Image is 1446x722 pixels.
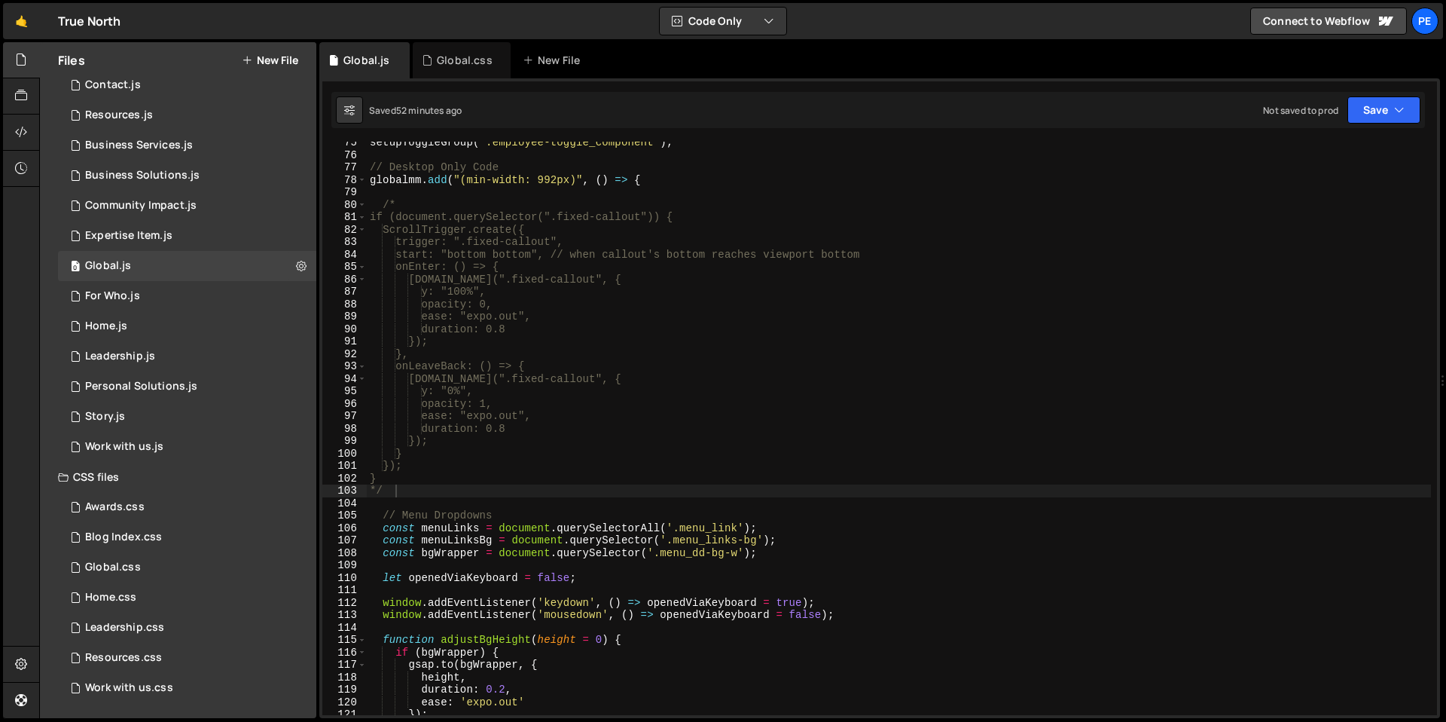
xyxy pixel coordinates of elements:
[58,251,316,281] div: 15265/40084.js
[58,221,316,251] div: 15265/41621.js
[322,373,367,386] div: 94
[58,70,316,100] div: 15265/42978.js
[85,109,153,122] div: Resources.js
[85,681,173,695] div: Work with us.css
[1411,8,1438,35] a: Pe
[40,462,316,492] div: CSS files
[85,651,162,665] div: Resources.css
[322,448,367,460] div: 100
[322,684,367,696] div: 119
[322,522,367,535] div: 106
[322,274,367,286] div: 86
[71,262,80,274] span: 0
[523,53,586,68] div: New File
[322,597,367,610] div: 112
[85,561,141,574] div: Global.css
[85,320,127,333] div: Home.js
[322,298,367,311] div: 88
[322,708,367,721] div: 121
[322,323,367,336] div: 90
[322,672,367,684] div: 118
[1263,104,1338,117] div: Not saved to prod
[58,522,316,552] div: 15265/41217.css
[322,335,367,348] div: 91
[58,673,316,703] div: 15265/46764.css
[242,54,298,66] button: New File
[322,360,367,373] div: 93
[322,572,367,585] div: 110
[322,174,367,187] div: 78
[58,100,316,130] div: 15265/43574.js
[322,634,367,647] div: 115
[322,385,367,398] div: 95
[322,622,367,635] div: 114
[85,199,197,213] div: Community Impact.js
[322,261,367,274] div: 85
[322,460,367,473] div: 101
[85,440,163,454] div: Work with us.js
[322,224,367,237] div: 82
[322,609,367,622] div: 113
[322,659,367,672] div: 117
[58,311,316,341] div: 15265/40175.js
[58,130,316,161] div: 15265/41855.js
[322,497,367,510] div: 104
[322,236,367,249] div: 83
[322,509,367,522] div: 105
[85,229,172,243] div: Expertise Item.js
[343,53,389,68] div: Global.js
[85,531,162,544] div: Blog Index.css
[85,169,200,182] div: Business Solutions.js
[58,12,121,30] div: True North
[322,136,367,149] div: 75
[322,211,367,224] div: 81
[322,161,367,174] div: 77
[58,281,316,311] div: 15265/40950.js
[322,547,367,560] div: 108
[322,348,367,361] div: 92
[58,341,316,372] div: 15265/41431.js
[322,584,367,597] div: 111
[322,534,367,547] div: 107
[85,259,131,273] div: Global.js
[322,311,367,323] div: 89
[322,559,367,572] div: 109
[322,423,367,436] div: 98
[58,402,316,432] div: 15265/41470.js
[322,485,367,497] div: 103
[322,398,367,411] div: 96
[85,621,164,635] div: Leadership.css
[85,78,141,92] div: Contact.js
[85,591,136,604] div: Home.css
[58,191,316,221] div: 15265/41843.js
[1250,8,1407,35] a: Connect to Webflow
[322,249,367,262] div: 84
[85,139,193,152] div: Business Services.js
[85,289,140,303] div: For Who.js
[322,286,367,298] div: 87
[660,8,786,35] button: Code Only
[58,372,316,402] div: 15265/41190.js
[58,52,85,69] h2: Files
[437,53,493,68] div: Global.css
[58,583,316,613] div: 15265/40177.css
[58,432,316,462] div: 15265/41878.js
[85,380,197,393] div: Personal Solutions.js
[58,613,316,643] div: 15265/41432.css
[1347,96,1420,124] button: Save
[58,492,316,522] div: 15265/42962.css
[58,643,316,673] div: 15265/43572.css
[85,350,155,363] div: Leadership.js
[322,696,367,709] div: 120
[322,199,367,212] div: 80
[322,149,367,162] div: 76
[85,410,125,424] div: Story.js
[369,104,462,117] div: Saved
[322,186,367,199] div: 79
[322,473,367,485] div: 102
[322,647,367,659] div: 116
[396,104,462,117] div: 52 minutes ago
[322,410,367,423] div: 97
[85,500,145,514] div: Awards.css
